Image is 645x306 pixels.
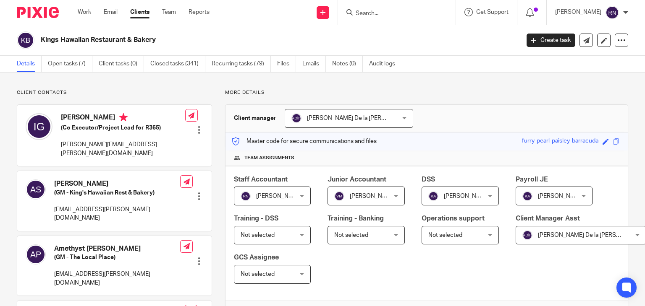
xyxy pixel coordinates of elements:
[334,191,344,201] img: svg%3E
[41,36,420,44] h2: Kings Hawaiian Restaurant & Bakery
[104,8,118,16] a: Email
[130,8,149,16] a: Clients
[54,189,180,197] h5: (GM - King's Hawaiian Rest & Bakery)
[256,193,302,199] span: [PERSON_NAME]
[17,31,34,49] img: svg%3E
[61,113,185,124] h4: [PERSON_NAME]
[516,176,548,183] span: Payroll JE
[555,8,601,16] p: [PERSON_NAME]
[61,140,185,158] p: [PERSON_NAME][EMAIL_ADDRESS][PERSON_NAME][DOMAIN_NAME]
[26,113,52,140] img: svg%3E
[334,232,368,238] span: Not selected
[17,7,59,18] img: Pixie
[61,124,185,132] h5: (Co Executor/Project Lead for R365)
[428,232,462,238] span: Not selected
[78,8,91,16] a: Work
[241,232,275,238] span: Not selected
[476,9,509,15] span: Get Support
[428,191,438,201] img: svg%3E
[234,176,288,183] span: Staff Accountant
[422,176,435,183] span: DSS
[369,56,401,72] a: Audit logs
[516,215,580,222] span: Client Manager Asst
[350,193,396,199] span: [PERSON_NAME]
[241,191,251,201] img: svg%3E
[332,56,363,72] a: Notes (0)
[355,10,430,18] input: Search
[241,271,275,277] span: Not selected
[150,56,205,72] a: Closed tasks (341)
[522,191,532,201] img: svg%3E
[522,137,598,146] div: furry-pearl-paisley-barracuda
[17,56,42,72] a: Details
[48,56,92,72] a: Open tasks (7)
[119,113,128,122] i: Primary
[162,8,176,16] a: Team
[606,6,619,19] img: svg%3E
[212,56,271,72] a: Recurring tasks (79)
[527,34,575,47] a: Create task
[302,56,326,72] a: Emails
[522,230,532,240] img: svg%3E
[26,179,46,200] img: svg%3E
[422,215,485,222] span: Operations support
[307,115,415,121] span: [PERSON_NAME] De la [PERSON_NAME]
[26,244,46,265] img: svg%3E
[99,56,144,72] a: Client tasks (0)
[234,114,276,122] h3: Client manager
[225,89,628,96] p: More details
[54,179,180,188] h4: [PERSON_NAME]
[244,155,294,161] span: Team assignments
[54,205,180,223] p: [EMAIL_ADDRESS][PERSON_NAME][DOMAIN_NAME]
[17,89,212,96] p: Client contacts
[54,253,180,262] h5: (GM - The Local Place)
[328,215,384,222] span: Training - Banking
[54,244,180,253] h4: Amethyst [PERSON_NAME]
[444,193,490,199] span: [PERSON_NAME]
[328,176,386,183] span: Junior Accountant
[277,56,296,72] a: Files
[234,215,278,222] span: Training - DSS
[232,137,377,145] p: Master code for secure communications and files
[538,193,584,199] span: [PERSON_NAME]
[54,270,180,287] p: [EMAIL_ADDRESS][PERSON_NAME][DOMAIN_NAME]
[234,254,279,261] span: GCS Assignee
[189,8,210,16] a: Reports
[291,113,302,123] img: svg%3E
